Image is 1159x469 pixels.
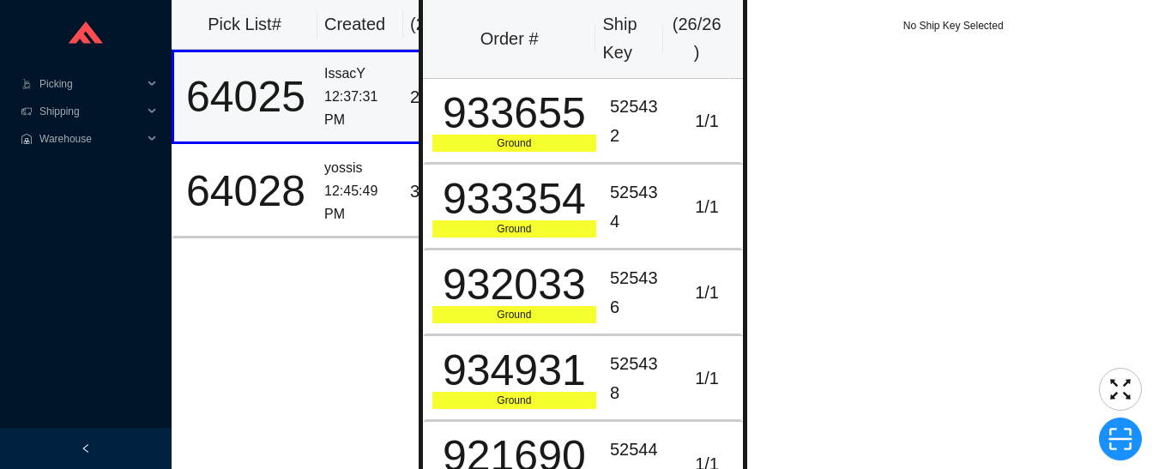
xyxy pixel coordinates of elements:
[1100,426,1141,452] span: scan
[410,177,462,206] div: 3 / 3
[432,220,596,238] div: Ground
[81,443,91,454] span: left
[680,364,734,393] div: 1 / 1
[432,306,596,323] div: Ground
[324,157,396,180] div: yossis
[39,98,142,125] span: Shipping
[181,170,311,213] div: 64028
[324,180,396,225] div: 12:45:49 PM
[610,350,667,407] div: 525438
[680,279,734,307] div: 1 / 1
[610,93,667,150] div: 525432
[181,75,311,118] div: 64025
[747,17,1159,34] div: No Ship Key Selected
[680,107,734,135] div: 1 / 1
[432,392,596,409] div: Ground
[680,193,734,221] div: 1 / 1
[324,86,396,131] div: 12:37:31 PM
[432,263,596,306] div: 932033
[1100,376,1141,402] span: fullscreen
[610,264,667,322] div: 525436
[432,92,596,135] div: 933655
[1099,368,1142,411] button: fullscreen
[432,177,596,220] div: 933354
[432,349,596,392] div: 934931
[670,10,723,68] div: ( 26 / 26 )
[410,83,462,111] div: 26 / 26
[39,125,142,153] span: Warehouse
[410,10,465,39] div: ( 2 )
[1099,418,1142,460] button: scan
[39,70,142,98] span: Picking
[432,135,596,152] div: Ground
[610,178,667,236] div: 525434
[324,63,396,86] div: IssacY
